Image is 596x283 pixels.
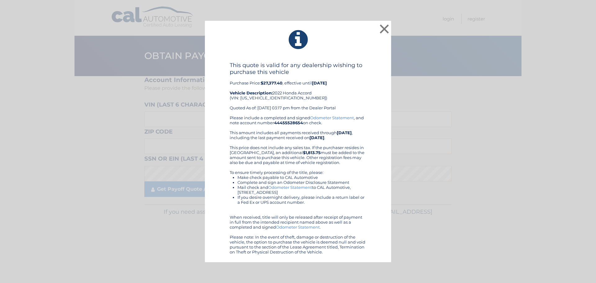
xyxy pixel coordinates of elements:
[312,80,327,85] b: [DATE]
[230,62,366,115] div: Purchase Price: , effective until 2022 Honda Accord (VIN: [US_VEHICLE_IDENTIFICATION_NUMBER]) Quo...
[237,195,366,205] li: If you desire overnight delivery, please include a return label or a Fed Ex or UPS account number.
[230,90,273,95] strong: Vehicle Description:
[276,225,320,230] a: Odometer Statement
[378,23,391,35] button: ×
[230,115,366,254] div: Please include a completed and signed , and note account number on check. This amount includes al...
[274,120,303,125] b: 44455528654
[237,180,366,185] li: Complete and sign an Odometer Disclosure Statement
[237,175,366,180] li: Make check payable to CAL Automotive
[309,135,324,140] b: [DATE]
[310,115,354,120] a: Odometer Statement
[261,80,282,85] b: $27,377.40
[303,150,321,155] b: $1,813.75
[237,185,366,195] li: Mail check and to CAL Automotive, [STREET_ADDRESS]
[337,130,352,135] b: [DATE]
[268,185,312,190] a: Odometer Statement
[230,62,366,75] h4: This quote is valid for any dealership wishing to purchase this vehicle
